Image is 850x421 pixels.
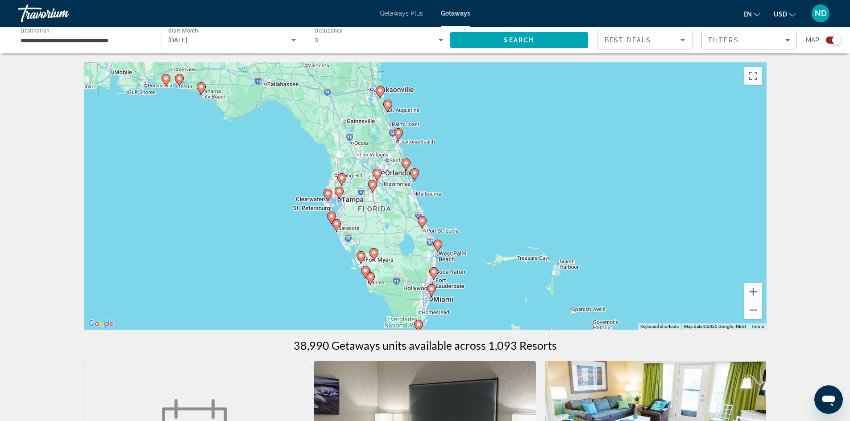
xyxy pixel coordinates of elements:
[441,10,470,17] a: Getaways
[809,4,832,23] button: User Menu
[168,37,188,44] span: [DATE]
[774,11,787,18] span: USD
[709,37,739,44] span: Filters
[743,8,760,20] button: Change language
[294,339,557,352] h1: 38,990 Getaways units available across 1,093 Resorts
[684,324,746,329] span: Map data ©2025 Google, INEGI
[21,27,50,33] span: Destination
[504,37,534,44] span: Search
[744,301,762,319] button: Zoom out
[380,10,423,17] a: Getaways Plus
[774,8,796,20] button: Change currency
[744,67,762,85] button: Toggle fullscreen view
[814,385,843,414] iframe: Button to launch messaging window
[450,32,589,48] button: Search
[86,318,116,330] a: Open this area in Google Maps (opens a new window)
[168,28,198,34] span: Start Month
[744,283,762,301] button: Zoom in
[640,323,679,330] button: Keyboard shortcuts
[86,318,116,330] img: Google
[751,324,764,329] a: Terms (opens in new tab)
[701,31,797,49] button: Filters
[315,28,343,34] span: Occupancy
[806,34,819,46] span: Map
[605,37,651,44] span: Best Deals
[21,35,149,46] input: Select destination
[18,2,107,25] a: Travorium
[605,35,685,45] mat-select: Sort by
[743,11,752,18] span: en
[815,9,827,18] span: ND
[315,37,318,44] span: 3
